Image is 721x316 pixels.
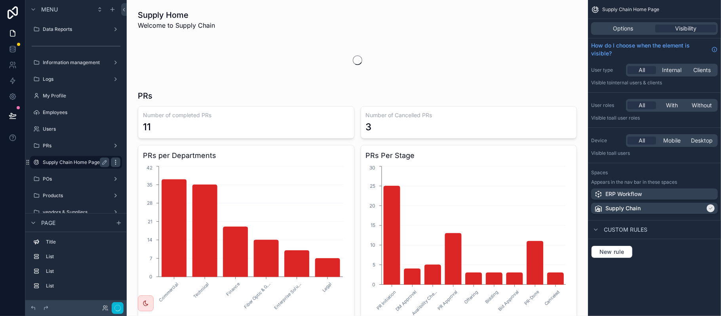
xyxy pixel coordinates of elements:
label: List [46,253,119,260]
button: New rule [591,246,633,258]
label: Users [43,126,120,132]
a: Employees [30,106,122,119]
p: Visible to [591,115,718,121]
a: Products [30,189,122,202]
a: POs [30,173,122,185]
label: User type [591,67,623,73]
a: vendors & Suppliers [30,206,122,219]
span: All [639,66,645,74]
label: Data Reports [43,26,109,32]
label: Spaces [591,169,608,176]
span: All [639,137,645,145]
span: Supply Chain Home Page [602,6,659,13]
span: New rule [596,248,628,255]
a: Users [30,123,122,135]
label: List [46,268,119,274]
label: Device [591,137,623,144]
p: Supply Chain [605,204,641,212]
label: POs [43,176,109,182]
a: Data Reports [30,23,122,36]
span: Page [41,219,55,227]
span: Without [692,101,712,109]
a: My Profile [30,89,122,102]
label: Products [43,192,109,199]
span: Custom rules [604,226,647,234]
p: Appears in the nav bar in these spaces [591,179,718,185]
a: Supply Chain Home Page [30,156,122,169]
span: Options [613,25,633,32]
span: Visibility [675,25,696,32]
span: Clients [693,66,711,74]
label: PRs [43,143,109,149]
span: Menu [41,6,58,13]
span: Internal [662,66,682,74]
a: PRs [30,139,122,152]
label: Information management [43,59,109,66]
span: With [666,101,678,109]
label: Employees [43,109,120,116]
span: Desktop [691,137,713,145]
a: Information management [30,56,122,69]
label: Supply Chain Home Page [43,159,106,166]
a: How do I choose when the element is visible? [591,42,718,57]
label: Title [46,239,119,245]
span: All [639,101,645,109]
label: Logs [43,76,109,82]
div: scrollable content [25,232,127,300]
label: List [46,283,119,289]
p: Visible to [591,80,718,86]
span: all users [611,150,630,156]
label: My Profile [43,93,120,99]
label: vendors & Suppliers [43,209,109,215]
span: Internal users & clients [611,80,662,86]
label: User roles [591,102,623,109]
p: ERP Workflow [605,190,642,198]
span: Mobile [663,137,681,145]
a: Logs [30,73,122,86]
span: How do I choose when the element is visible? [591,42,708,57]
span: All user roles [611,115,640,121]
p: Visible to [591,150,718,156]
